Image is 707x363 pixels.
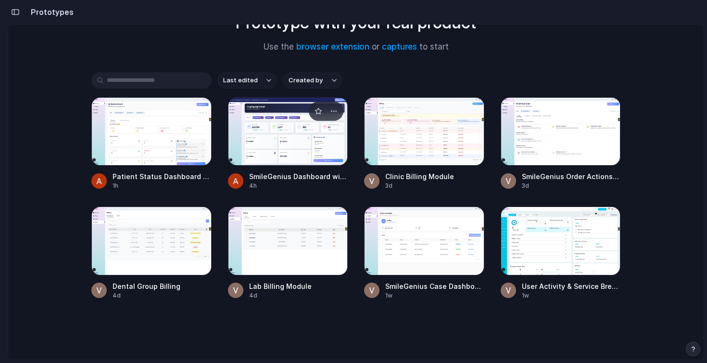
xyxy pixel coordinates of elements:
[296,42,369,52] a: browser extension
[264,41,449,53] span: Use the or to start
[113,291,212,300] div: 4d
[228,207,348,299] a: Lab Billing ModuleLab Billing Module4d
[385,291,484,300] div: 1w
[228,97,348,190] a: SmileGenius Dashboard with Key MetricsSmileGenius Dashboard with Key Metrics4h
[283,72,342,89] button: Created by
[249,281,348,291] span: Lab Billing Module
[364,97,484,190] a: Clinic Billing ModuleClinic Billing Module3d
[501,97,621,190] a: SmileGenius Order Actions DashboardSmileGenius Order Actions Dashboard3d
[382,42,417,52] a: captures
[385,281,484,291] span: SmileGenius Case Dashboard
[91,207,212,299] a: Dental Group BillingDental Group Billing4d
[249,181,348,190] div: 4h
[113,281,212,291] span: Dental Group Billing
[501,207,621,299] a: User Activity & Service Breakdown DashboardUser Activity & Service Breakdown Dashboard1w
[113,171,212,181] span: Patient Status Dashboard Update
[249,171,348,181] span: SmileGenius Dashboard with Key Metrics
[385,181,484,190] div: 3d
[522,291,621,300] div: 1w
[364,207,484,299] a: SmileGenius Case DashboardSmileGenius Case Dashboard1w
[223,76,258,85] span: Last edited
[385,171,484,181] span: Clinic Billing Module
[27,6,74,18] h2: Prototypes
[522,281,621,291] span: User Activity & Service Breakdown Dashboard
[217,72,277,89] button: Last edited
[522,171,621,181] span: SmileGenius Order Actions Dashboard
[91,97,212,190] a: Patient Status Dashboard UpdatePatient Status Dashboard Update1h
[289,76,323,85] span: Created by
[249,291,348,300] div: 4d
[113,181,212,190] div: 1h
[522,181,621,190] div: 3d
